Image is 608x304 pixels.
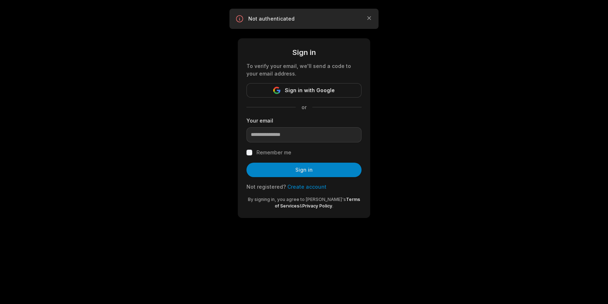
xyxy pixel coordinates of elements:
p: Not authenticated [248,15,360,22]
a: Create account [287,184,326,190]
label: Remember me [257,148,291,157]
span: Not registered? [246,184,286,190]
span: Sign in with Google [285,86,335,95]
button: Sign in [246,163,362,177]
a: Privacy Policy [302,203,332,209]
a: Terms of Services [275,197,360,209]
label: Your email [246,117,362,124]
span: & [299,203,302,209]
div: Sign in [246,47,362,58]
span: By signing in, you agree to [PERSON_NAME]'s [248,197,346,202]
span: or [296,103,312,111]
span: . [332,203,333,209]
div: To verify your email, we'll send a code to your email address. [246,62,362,77]
button: Sign in with Google [246,83,362,98]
